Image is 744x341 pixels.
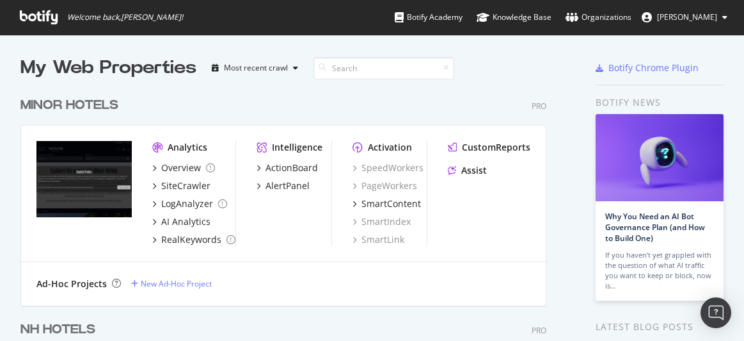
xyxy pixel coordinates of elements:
span: Welcome back, [PERSON_NAME] ! [67,12,183,22]
input: Search [313,57,454,79]
div: Ad-Hoc Projects [36,278,107,290]
button: [PERSON_NAME] [631,7,738,28]
div: Knowledge Base [477,11,551,24]
a: CustomReports [448,141,530,154]
a: Botify Chrome Plugin [596,62,699,74]
div: SmartContent [361,197,421,210]
div: If you haven’t yet grappled with the question of what AI traffic you want to keep or block, now is… [605,250,714,291]
div: MINOR HOTELS [20,96,118,115]
div: Assist [461,164,487,177]
a: SiteCrawler [152,179,210,192]
div: ActionBoard [265,162,318,174]
div: SiteCrawler [161,179,210,192]
a: SpeedWorkers [352,162,423,174]
a: Assist [448,164,487,177]
button: Most recent crawl [207,58,303,78]
a: SmartLink [352,233,404,246]
div: Intelligence [272,141,322,154]
div: LogAnalyzer [161,197,213,210]
a: MINOR HOTELS [20,96,123,115]
img: https://www.minorhotels.com [36,141,132,217]
div: Pro [532,325,546,336]
a: NH HOTELS [20,320,100,339]
img: Why You Need an AI Bot Governance Plan (and How to Build One) [596,114,724,201]
a: ActionBoard [257,162,318,174]
div: AI Analytics [161,215,210,228]
div: Organizations [566,11,631,24]
div: AlertPanel [265,179,310,192]
div: Botify news [596,96,724,110]
div: Botify Academy [395,11,463,24]
div: NH HOTELS [20,320,95,339]
a: AlertPanel [257,179,310,192]
div: New Ad-Hoc Project [141,278,212,289]
a: PageWorkers [352,179,417,192]
a: SmartContent [352,197,421,210]
div: Botify Chrome Plugin [608,62,699,74]
a: Why You Need an AI Bot Governance Plan (and How to Build One) [605,211,705,244]
div: RealKeywords [161,233,221,246]
a: LogAnalyzer [152,197,227,210]
a: Overview [152,162,215,174]
a: New Ad-Hoc Project [131,278,212,289]
div: Latest Blog Posts [596,320,724,334]
span: Ruth Franco [657,12,717,22]
div: Open Intercom Messenger [700,297,731,328]
a: AI Analytics [152,215,210,228]
a: SmartIndex [352,215,411,228]
a: RealKeywords [152,233,235,246]
div: Activation [368,141,412,154]
div: Overview [161,162,201,174]
div: Pro [532,101,546,112]
div: Analytics [168,141,207,154]
div: Most recent crawl [224,64,288,72]
div: CustomReports [462,141,530,154]
div: My Web Properties [20,55,196,81]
